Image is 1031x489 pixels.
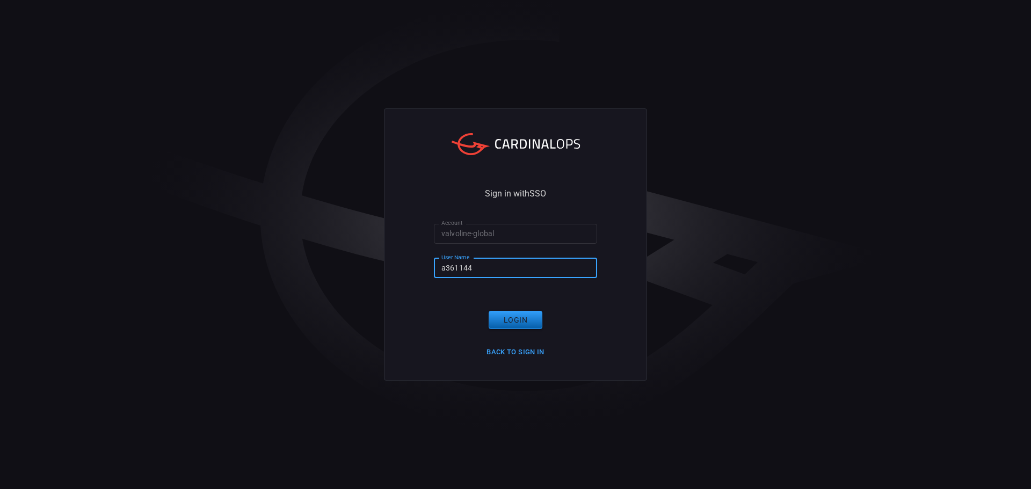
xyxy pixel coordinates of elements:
span: Sign in with SSO [485,189,546,198]
button: Login [489,311,542,330]
button: Back to Sign in [480,344,551,361]
label: Account [441,219,463,227]
input: Type your user name [434,258,597,278]
label: User Name [441,253,469,261]
input: Type your account [434,224,597,244]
